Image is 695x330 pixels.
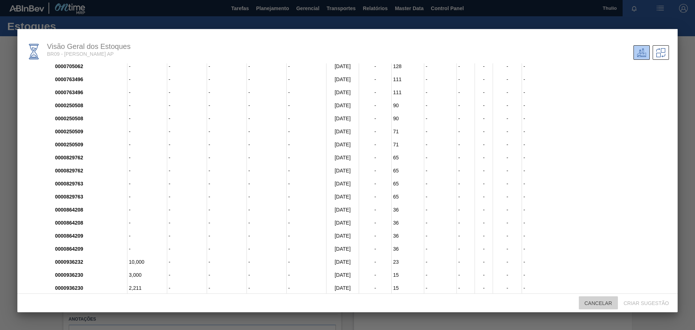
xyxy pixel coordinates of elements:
div: - [522,216,669,229]
div: 15 [392,268,424,281]
div: Unidade Atual/ Unidades [633,45,650,60]
div: - [424,229,457,242]
div: - [359,281,392,295]
div: - [287,138,327,151]
div: - [359,112,392,125]
div: - [424,60,457,73]
div: - [247,268,287,281]
div: - [359,203,392,216]
div: - [475,99,493,112]
div: - [457,164,475,177]
div: 36 [392,216,424,229]
div: [DATE] [327,60,359,73]
div: [DATE] [327,229,359,242]
div: - [475,73,493,86]
div: - [522,86,669,99]
div: [DATE] [327,138,359,151]
div: - [247,60,287,73]
div: - [457,99,475,112]
div: - [493,177,522,190]
div: 111 [392,86,424,99]
div: - [475,177,493,190]
div: - [457,242,475,255]
div: - [167,281,207,295]
div: 3,000 [127,268,167,281]
div: - [207,229,247,242]
div: [DATE] [327,73,359,86]
div: - [247,242,287,255]
div: - [493,281,522,295]
div: 0000864208 [53,203,127,216]
div: - [167,229,207,242]
div: 0000864208 [53,216,127,229]
div: - [287,242,327,255]
div: [DATE] [327,190,359,203]
div: 0000829763 [53,177,127,190]
div: - [247,203,287,216]
div: - [127,203,167,216]
div: 2,211 [127,281,167,295]
div: - [424,73,457,86]
div: - [522,125,669,138]
button: Criar sugestão [618,296,675,309]
div: - [127,60,167,73]
div: - [424,190,457,203]
div: - [522,99,669,112]
div: - [475,255,493,268]
div: 36 [392,242,424,255]
div: - [493,151,522,164]
div: - [167,255,207,268]
div: - [522,60,669,73]
div: - [493,99,522,112]
div: - [359,138,392,151]
div: - [424,268,457,281]
div: 10,000 [127,255,167,268]
div: - [207,268,247,281]
div: 90 [392,99,424,112]
div: - [127,125,167,138]
div: 0000864209 [53,242,127,255]
div: - [359,151,392,164]
div: - [287,177,327,190]
div: - [167,138,207,151]
div: 0000705062 [53,60,127,73]
div: - [287,86,327,99]
div: - [167,112,207,125]
div: - [475,60,493,73]
div: [DATE] [327,203,359,216]
div: - [424,138,457,151]
div: - [167,125,207,138]
div: - [167,242,207,255]
div: 65 [392,190,424,203]
div: - [424,86,457,99]
div: - [522,164,669,177]
div: - [359,99,392,112]
div: - [287,190,327,203]
div: - [457,268,475,281]
div: 36 [392,203,424,216]
div: [DATE] [327,112,359,125]
div: - [167,177,207,190]
div: 0000250508 [53,99,127,112]
div: - [247,229,287,242]
div: - [493,216,522,229]
div: - [457,73,475,86]
div: - [287,151,327,164]
span: Cancelar [579,300,618,306]
div: 23 [392,255,424,268]
div: 0000763496 [53,73,127,86]
span: Visão Geral dos Estoques [47,42,131,50]
div: - [207,255,247,268]
div: - [127,229,167,242]
div: - [207,112,247,125]
div: - [207,86,247,99]
div: 71 [392,138,424,151]
div: - [493,138,522,151]
div: - [493,60,522,73]
div: - [127,138,167,151]
div: - [247,151,287,164]
div: 0000829763 [53,190,127,203]
div: - [167,151,207,164]
div: - [457,190,475,203]
div: - [167,216,207,229]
